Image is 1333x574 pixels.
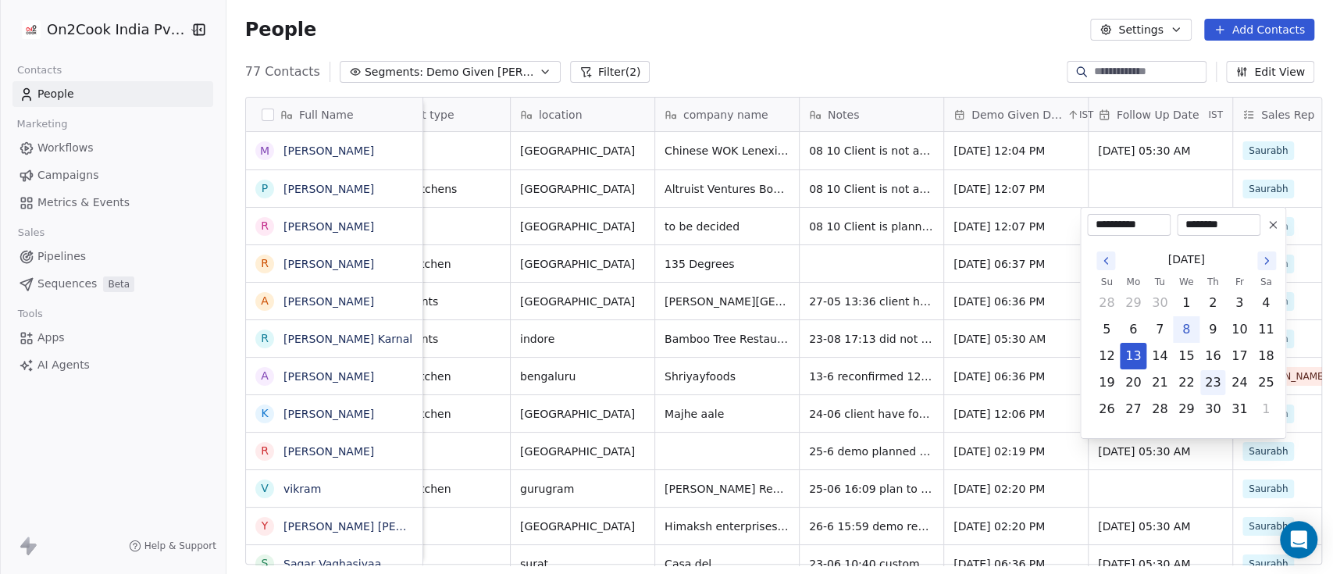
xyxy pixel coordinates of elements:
[1253,274,1279,290] th: Saturday
[1174,344,1199,369] button: Wednesday, October 15th, 2025
[1253,344,1278,369] button: Saturday, October 18th, 2025
[1094,370,1119,395] button: Sunday, October 19th, 2025
[1093,274,1279,422] table: October 2025
[1226,274,1253,290] th: Friday
[1253,397,1278,422] button: Saturday, November 1st, 2025
[1227,397,1252,422] button: Friday, October 31st, 2025
[1174,317,1199,342] button: Today, Wednesday, October 8th, 2025
[1227,291,1252,316] button: Friday, October 3rd, 2025
[1173,274,1199,290] th: Wednesday
[1200,291,1225,316] button: Thursday, October 2nd, 2025
[1121,317,1146,342] button: Monday, October 6th, 2025
[1200,344,1225,369] button: Thursday, October 16th, 2025
[1174,370,1199,395] button: Wednesday, October 22nd, 2025
[1227,344,1252,369] button: Friday, October 17th, 2025
[1121,397,1146,422] button: Monday, October 27th, 2025
[1253,317,1278,342] button: Saturday, October 11th, 2025
[1147,291,1172,316] button: Tuesday, September 30th, 2025
[1257,251,1276,270] button: Go to the Next Month
[1096,251,1115,270] button: Go to the Previous Month
[1253,370,1278,395] button: Saturday, October 25th, 2025
[1199,274,1226,290] th: Thursday
[1147,370,1172,395] button: Tuesday, October 21st, 2025
[1121,291,1146,316] button: Monday, September 29th, 2025
[1094,397,1119,422] button: Sunday, October 26th, 2025
[1147,397,1172,422] button: Tuesday, October 28th, 2025
[1120,274,1146,290] th: Monday
[1147,344,1172,369] button: Tuesday, October 14th, 2025
[1094,291,1119,316] button: Sunday, September 28th, 2025
[1147,317,1172,342] button: Tuesday, October 7th, 2025
[1227,317,1252,342] button: Friday, October 10th, 2025
[1200,397,1225,422] button: Thursday, October 30th, 2025
[1093,274,1120,290] th: Sunday
[1174,397,1199,422] button: Wednesday, October 29th, 2025
[1253,291,1278,316] button: Saturday, October 4th, 2025
[1121,344,1146,369] button: Monday, October 13th, 2025, selected
[1094,344,1119,369] button: Sunday, October 12th, 2025
[1121,370,1146,395] button: Monday, October 20th, 2025
[1227,370,1252,395] button: Friday, October 24th, 2025
[1174,291,1199,316] button: Wednesday, October 1st, 2025
[1200,370,1225,395] button: Thursday, October 23rd, 2025
[1167,251,1204,268] span: [DATE]
[1200,317,1225,342] button: Thursday, October 9th, 2025
[1146,274,1173,290] th: Tuesday
[1094,317,1119,342] button: Sunday, October 5th, 2025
